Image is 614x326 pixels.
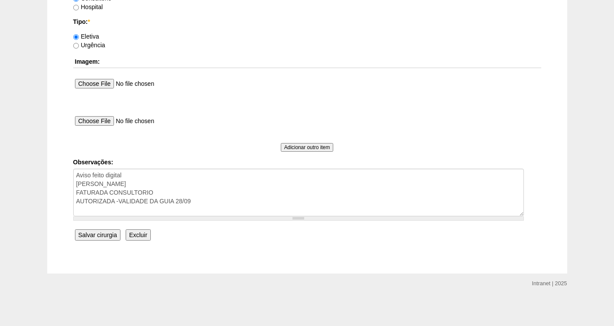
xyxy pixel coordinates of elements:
div: Intranet | 2025 [532,279,567,288]
th: Imagem: [73,55,541,68]
label: Hospital [73,3,103,10]
input: Hospital [73,5,79,10]
textarea: Aviso feito digital [PERSON_NAME] [73,169,524,216]
input: Excluir [126,229,151,241]
input: Urgência [73,43,79,49]
input: Adicionar outro item [281,143,334,152]
label: Tipo: [73,17,541,26]
span: Este campo é obrigatório. [88,18,90,25]
label: Observações: [73,158,541,166]
label: Urgência [73,42,105,49]
label: Eletiva [73,33,99,40]
input: Eletiva [73,34,79,40]
input: Salvar cirurgia [75,229,120,241]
